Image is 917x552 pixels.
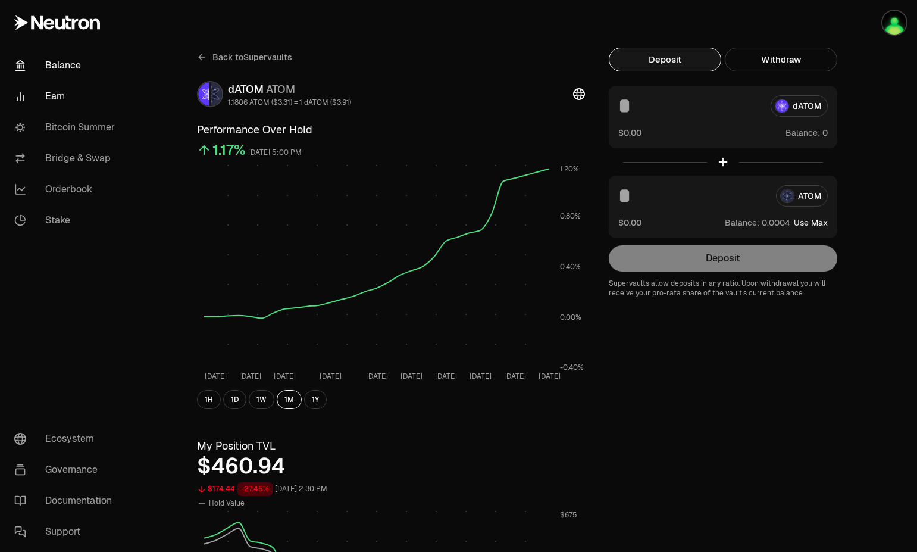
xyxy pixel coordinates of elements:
a: Orderbook [5,174,129,205]
button: 1H [197,390,221,409]
img: ATOM Logo [211,82,222,106]
span: Balance: [725,217,759,229]
a: Bitcoin Summer [5,112,129,143]
tspan: [DATE] [434,372,456,381]
tspan: $675 [560,510,577,520]
a: Documentation [5,485,129,516]
tspan: [DATE] [273,372,295,381]
a: Back toSupervaults [197,48,292,67]
tspan: 0.00% [560,313,581,322]
span: Back to Supervaults [212,51,292,63]
tspan: [DATE] [538,372,560,381]
tspan: -0.40% [560,363,584,372]
button: $0.00 [618,126,641,139]
tspan: [DATE] [400,372,422,381]
tspan: [DATE] [204,372,226,381]
tspan: 1.20% [560,164,579,174]
span: ATOM [266,82,295,96]
a: Governance [5,454,129,485]
a: Balance [5,50,129,81]
tspan: [DATE] [469,372,491,381]
a: Earn [5,81,129,112]
button: Use Max [794,217,828,229]
div: dATOM [228,81,351,98]
button: $0.00 [618,216,641,229]
button: Deposit [609,48,721,71]
div: $174.44 [208,482,235,496]
span: Hold Value [209,498,245,508]
p: Supervaults allow deposits in any ratio. Upon withdrawal you will receive your pro-rata share of ... [609,279,837,298]
a: Ecosystem [5,423,129,454]
a: Stake [5,205,129,236]
div: 1.17% [212,141,246,160]
tspan: 0.40% [560,262,581,272]
h3: Performance Over Hold [197,121,585,138]
tspan: [DATE] [320,372,342,381]
div: [DATE] 2:30 PM [275,482,327,496]
div: 1.1806 ATOM ($3.31) = 1 dATOM ($3.91) [228,98,351,107]
img: dATOM Logo [198,82,209,106]
img: OG Cosmos [882,11,906,35]
tspan: 0.80% [560,211,581,221]
span: Balance: [785,127,820,139]
div: -27.45% [237,482,273,496]
tspan: [DATE] [239,372,261,381]
button: 1M [277,390,302,409]
tspan: [DATE] [365,372,387,381]
button: 1Y [304,390,327,409]
button: 1D [223,390,246,409]
button: Withdraw [725,48,837,71]
div: $460.94 [197,454,585,478]
a: Support [5,516,129,547]
a: Bridge & Swap [5,143,129,174]
h3: My Position TVL [197,438,585,454]
div: [DATE] 5:00 PM [248,146,302,160]
button: 1W [249,390,274,409]
tspan: [DATE] [503,372,525,381]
